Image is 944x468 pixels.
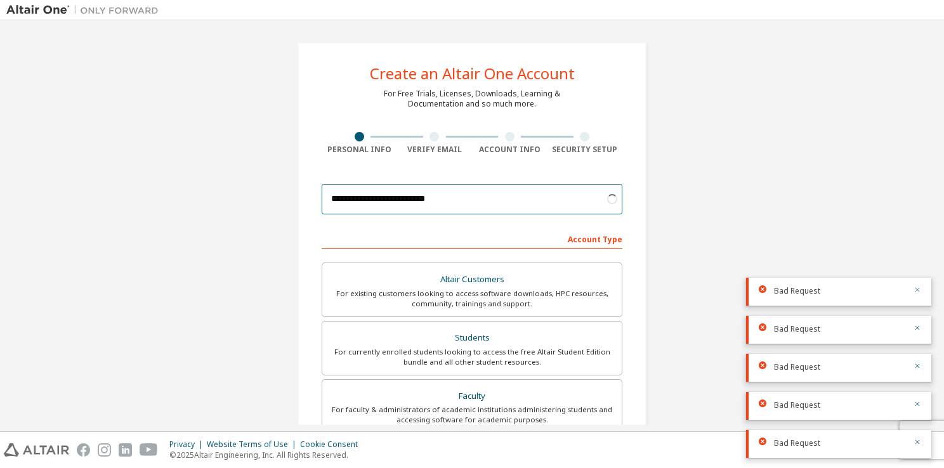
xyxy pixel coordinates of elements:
div: Account Info [472,145,547,155]
div: For Free Trials, Licenses, Downloads, Learning & Documentation and so much more. [384,89,560,109]
div: Website Terms of Use [207,439,300,450]
span: Bad Request [774,286,820,296]
div: Verify Email [397,145,473,155]
span: Bad Request [774,324,820,334]
div: Privacy [169,439,207,450]
img: Altair One [6,4,165,16]
div: Security Setup [547,145,623,155]
span: Bad Request [774,400,820,410]
div: Account Type [322,228,622,249]
div: Personal Info [322,145,397,155]
div: For currently enrolled students looking to access the free Altair Student Edition bundle and all ... [330,347,614,367]
span: Bad Request [774,438,820,448]
div: Altair Customers [330,271,614,289]
div: For existing customers looking to access software downloads, HPC resources, community, trainings ... [330,289,614,309]
img: linkedin.svg [119,443,132,457]
img: facebook.svg [77,443,90,457]
div: Create an Altair One Account [370,66,575,81]
div: For faculty & administrators of academic institutions administering students and accessing softwa... [330,405,614,425]
div: Cookie Consent [300,439,365,450]
p: © 2025 Altair Engineering, Inc. All Rights Reserved. [169,450,365,460]
img: instagram.svg [98,443,111,457]
img: altair_logo.svg [4,443,69,457]
span: Bad Request [774,362,820,372]
img: youtube.svg [140,443,158,457]
div: Faculty [330,387,614,405]
div: Students [330,329,614,347]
